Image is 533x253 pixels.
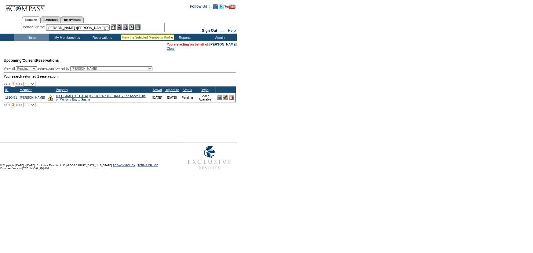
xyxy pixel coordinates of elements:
td: Pending [180,93,194,102]
a: PRIVACY POLICY [113,164,135,167]
img: Confirm Reservation [223,95,228,100]
a: [PERSON_NAME] [210,42,237,46]
span: < [8,103,10,107]
span: 1 [11,81,15,87]
font: You are acting on behalf of: [167,42,237,46]
img: View Reservation [217,95,222,100]
span: << [4,82,7,86]
a: Help [228,28,236,33]
td: Admin [202,34,237,41]
a: Members [22,16,41,23]
td: Reservations [84,34,119,41]
a: Become our fan on Facebook [213,6,218,10]
span: < [8,82,10,86]
a: [GEOGRAPHIC_DATA], [GEOGRAPHIC_DATA] - The Abaco Club on Winding Bay :: Guana [56,94,146,101]
span: >> [19,82,22,86]
td: My Memberships [49,34,84,41]
td: [DATE] [151,93,163,102]
a: [PERSON_NAME] [20,96,45,99]
div: Your search returned 1 reservation [4,75,236,78]
td: Follow Us :: [190,4,212,11]
a: 1810481 [5,96,17,99]
a: Property [56,88,68,92]
span: > [16,82,18,86]
span: Upcoming/Current [4,58,36,63]
td: [DATE] [163,93,180,102]
td: Vacation Collection [119,34,166,41]
a: Member [20,88,31,92]
img: Become our fan on Facebook [213,4,218,9]
a: Follow us on Twitter [219,6,224,10]
a: ID [5,88,9,92]
a: Subscribe to our YouTube Channel [225,6,235,10]
span: << [4,103,7,107]
a: Sign Out [202,28,217,33]
span: >> [19,103,22,107]
img: View [117,24,122,30]
div: View the Selected Member's Profile [122,35,173,39]
a: Status [183,88,192,92]
img: There are insufficient days and/or tokens to cover this reservation [48,95,53,101]
td: Reports [166,34,202,41]
img: Impersonate [123,24,128,30]
img: Follow us on Twitter [219,4,224,9]
a: Departure [165,88,179,92]
div: Member Name: [23,24,46,30]
td: Home [14,34,49,41]
a: Clear [167,47,175,50]
a: Reservations [61,16,84,23]
img: Subscribe to our YouTube Channel [225,5,235,9]
span: 1 [11,102,15,108]
img: Exclusive Resorts [182,142,237,173]
span: > [16,103,18,107]
a: TERMS OF USE [138,164,159,167]
span: Reservations [4,58,59,63]
img: b_edit.gif [111,24,116,30]
img: Cancel Reservation [229,95,234,100]
td: Space Available [194,93,216,102]
a: Residences [40,16,61,23]
a: Type [202,88,209,92]
span: :: [221,28,224,33]
img: Reservations [129,24,134,30]
a: Arrival [153,88,162,92]
img: b_calculator.gif [135,24,141,30]
div: View all: reservations owned by: [4,66,155,71]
